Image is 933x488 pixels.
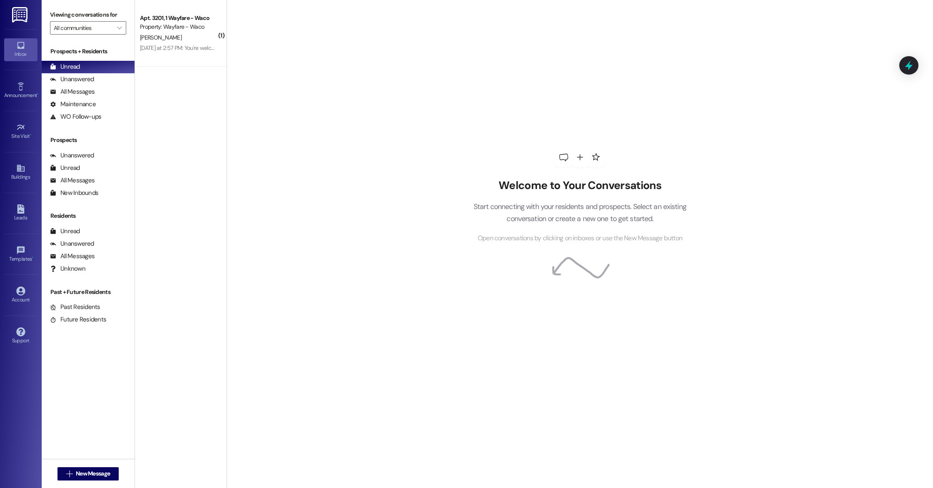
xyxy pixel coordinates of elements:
div: Residents [42,212,135,220]
a: Inbox [4,38,37,61]
div: Unread [50,62,80,71]
div: Future Residents [50,315,106,324]
a: Leads [4,202,37,224]
div: All Messages [50,87,95,96]
div: WO Follow-ups [50,112,101,121]
div: Apt. 3201, 1 Wayfare - Waco [140,14,217,22]
span: New Message [76,469,110,478]
div: [DATE] at 2:57 PM: You're welcome! [140,44,223,52]
div: Prospects [42,136,135,144]
div: All Messages [50,252,95,261]
img: ResiDesk Logo [12,7,29,22]
span: • [37,91,38,97]
p: Start connecting with your residents and prospects. Select an existing conversation or create a n... [461,201,699,224]
span: • [32,255,33,261]
div: Unanswered [50,239,94,248]
i:  [117,25,122,31]
a: Templates • [4,243,37,266]
a: Account [4,284,37,306]
div: Unanswered [50,75,94,84]
span: Open conversations by clicking on inboxes or use the New Message button [478,233,682,244]
div: Unknown [50,264,85,273]
div: Prospects + Residents [42,47,135,56]
div: Past Residents [50,303,100,311]
div: Unread [50,227,80,236]
button: New Message [57,467,119,481]
div: Property: Wayfare - Waco [140,22,217,31]
i:  [66,471,72,477]
div: Past + Future Residents [42,288,135,296]
h2: Welcome to Your Conversations [461,179,699,192]
input: All communities [54,21,113,35]
span: [PERSON_NAME] [140,34,182,41]
span: • [30,132,31,138]
div: Unanswered [50,151,94,160]
label: Viewing conversations for [50,8,126,21]
a: Site Visit • [4,120,37,143]
div: New Inbounds [50,189,98,197]
div: Unread [50,164,80,172]
a: Buildings [4,161,37,184]
div: Maintenance [50,100,96,109]
a: Support [4,325,37,347]
div: All Messages [50,176,95,185]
